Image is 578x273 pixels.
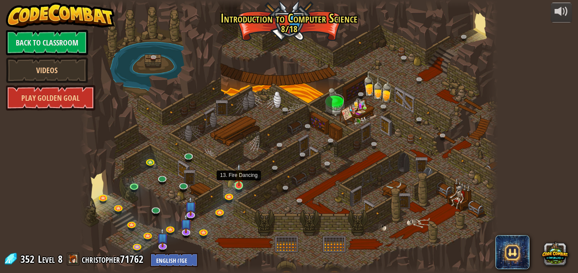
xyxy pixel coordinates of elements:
a: christopher71762 [82,252,146,266]
button: Adjust volume [551,3,572,23]
img: level-banner-unstarted-subscriber.png [180,213,192,233]
span: 8 [58,252,63,266]
a: Back to Classroom [6,30,88,55]
img: CodeCombat - Learn how to code by playing a game [6,3,115,28]
span: 352 [20,252,37,266]
img: level-banner-started.png [234,163,244,186]
span: Level [38,252,55,266]
a: Play Golden Goal [6,85,95,111]
a: Videos [6,57,88,83]
img: level-banner-unstarted-subscriber.png [185,196,196,216]
img: level-banner-unstarted-subscriber.png [157,227,168,247]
